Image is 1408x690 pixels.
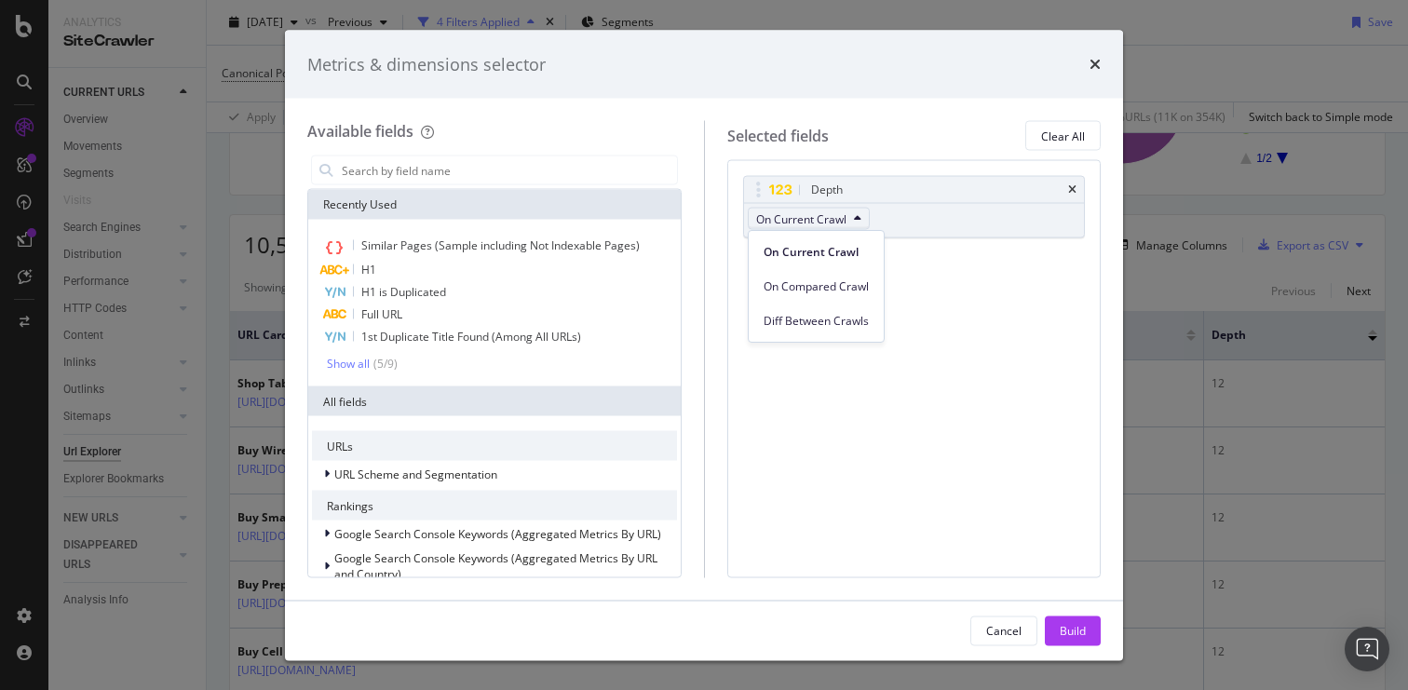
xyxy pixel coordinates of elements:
button: Build [1045,616,1101,645]
input: Search by field name [340,156,677,184]
div: ( 5 / 9 ) [370,356,398,372]
span: Full URL [361,306,402,322]
div: Open Intercom Messenger [1345,627,1389,671]
div: Depth [811,181,843,199]
div: Build [1060,622,1086,638]
div: Cancel [986,622,1022,638]
div: times [1068,184,1076,196]
div: modal [285,30,1123,660]
span: On Current Crawl [764,244,869,261]
div: URLs [312,431,677,461]
div: Clear All [1041,128,1085,143]
span: On Compared Crawl [764,278,869,295]
div: Rankings [312,491,677,521]
span: H1 [361,262,376,277]
span: H1 is Duplicated [361,284,446,300]
button: Clear All [1025,121,1101,151]
div: Recently Used [308,190,681,220]
div: Selected fields [727,125,829,146]
div: All fields [308,386,681,416]
span: Google Search Console Keywords (Aggregated Metrics By URL and Country) [334,550,657,582]
span: On Current Crawl [756,210,846,226]
span: 1st Duplicate Title Found (Among All URLs) [361,329,581,345]
span: Diff Between Crawls [764,313,869,330]
button: On Current Crawl [748,208,870,230]
span: URL Scheme and Segmentation [334,466,497,481]
div: Metrics & dimensions selector [307,52,546,76]
div: DepthtimesOn Current Crawl [743,176,1086,238]
div: times [1090,52,1101,76]
button: Cancel [970,616,1037,645]
span: Similar Pages (Sample including Not Indexable Pages) [361,237,640,253]
span: Google Search Console Keywords (Aggregated Metrics By URL) [334,525,661,541]
div: Show all [327,357,370,370]
div: Available fields [307,121,413,142]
